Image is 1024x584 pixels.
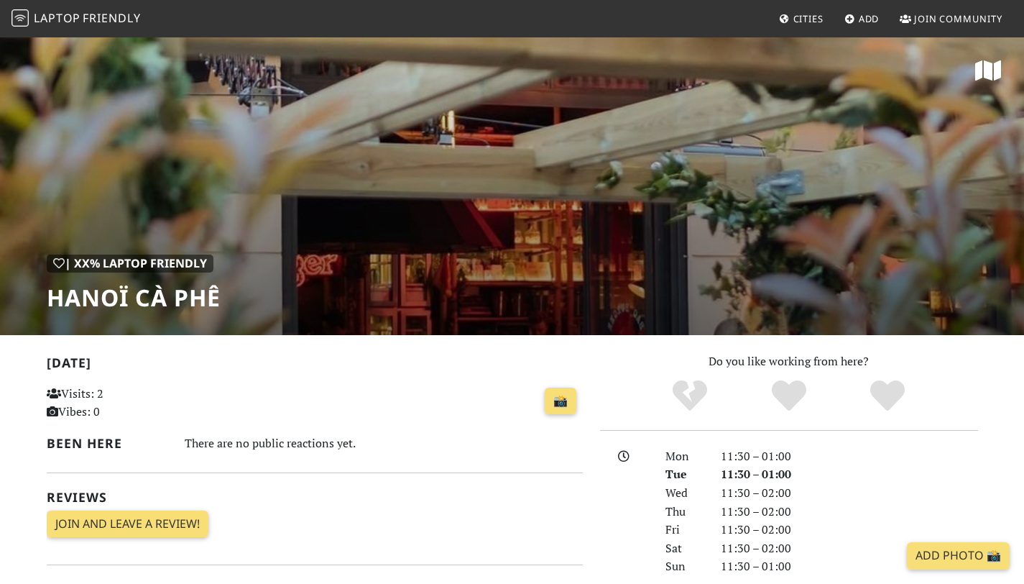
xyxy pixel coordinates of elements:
div: 11:30 – 01:00 [712,557,987,576]
a: Add Photo 📸 [907,542,1010,570]
a: Join Community [894,6,1008,32]
p: Do you like working from here? [600,352,978,371]
div: Wed [657,484,711,503]
div: 11:30 – 02:00 [712,539,987,558]
h2: [DATE] [47,355,583,376]
a: LaptopFriendly LaptopFriendly [11,6,141,32]
div: 11:30 – 02:00 [712,484,987,503]
div: 11:30 – 01:00 [712,447,987,466]
div: 11:30 – 02:00 [712,521,987,539]
div: Mon [657,447,711,466]
div: Yes [739,378,839,414]
span: Cities [793,12,824,25]
p: Visits: 2 Vibes: 0 [47,385,214,421]
div: | XX% Laptop Friendly [47,255,213,273]
div: There are no public reactions yet. [185,433,583,454]
div: 11:30 – 01:00 [712,465,987,484]
div: Tue [657,465,711,484]
a: Join and leave a review! [47,511,208,538]
img: LaptopFriendly [11,9,29,27]
h1: Hanoï Cà Phê [47,284,221,311]
h2: Been here [47,436,168,451]
a: 📸 [545,388,576,415]
div: 11:30 – 02:00 [712,503,987,521]
a: Cities [773,6,829,32]
span: Friendly [83,10,140,26]
span: Join Community [914,12,1002,25]
div: Fri [657,521,711,539]
div: Definitely! [838,378,937,414]
div: No [640,378,739,414]
h2: Reviews [47,490,583,505]
div: Sun [657,557,711,576]
span: Laptop [34,10,80,26]
span: Add [859,12,880,25]
div: Thu [657,503,711,521]
a: Add [839,6,885,32]
div: Sat [657,539,711,558]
